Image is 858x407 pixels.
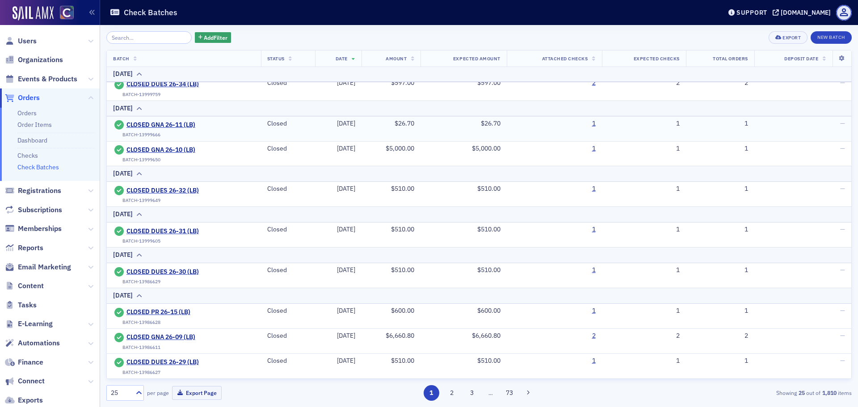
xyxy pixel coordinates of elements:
[634,55,680,62] span: Expected Checks
[736,8,767,17] div: Support
[5,319,53,329] a: E-Learning
[13,6,54,21] a: SailAMX
[477,185,500,193] span: $510.00
[592,145,596,153] a: 1
[267,55,285,62] span: Status
[391,306,414,315] span: $600.00
[18,74,77,84] span: Events & Products
[18,376,45,386] span: Connect
[126,308,208,316] span: CLOSED PR 26-15 (LB)
[713,55,748,62] span: Total Orders
[784,55,818,62] span: Deposit Date
[122,319,160,325] div: BATCH-13986628
[840,185,845,193] span: —
[692,120,748,128] div: 1
[337,119,355,127] span: [DATE]
[195,32,231,43] button: AddFilter
[472,144,500,152] span: $5,000.00
[592,332,596,340] a: 2
[5,205,62,215] a: Subscriptions
[692,79,748,87] div: 2
[386,55,407,62] span: Amount
[18,281,44,291] span: Content
[122,344,160,350] div: BATCH-13986611
[608,185,680,193] div: 1
[18,224,62,234] span: Memberships
[5,300,37,310] a: Tasks
[781,8,831,17] div: [DOMAIN_NAME]
[477,79,500,87] span: $597.00
[5,281,44,291] a: Content
[608,120,680,128] div: 1
[267,332,309,340] div: Closed
[840,225,845,233] span: —
[126,333,208,341] a: CLOSED GNA 26-09 (LB)
[337,306,355,315] span: [DATE]
[337,357,355,365] span: [DATE]
[692,307,748,315] div: 1
[336,55,348,62] span: Date
[444,385,459,401] button: 2
[610,389,852,397] div: Showing out of items
[126,268,208,276] span: CLOSED DUES 26-30 (LB)
[592,357,596,365] a: 1
[840,331,845,340] span: —
[5,262,71,272] a: Email Marketing
[122,132,160,138] div: BATCH-13999666
[267,357,309,365] div: Closed
[122,369,160,375] div: BATCH-13986627
[122,92,160,97] div: BATCH-13999759
[337,266,355,274] span: [DATE]
[337,144,355,152] span: [DATE]
[386,144,414,152] span: $5,000.00
[337,79,355,87] span: [DATE]
[592,226,596,234] a: 1
[5,243,43,253] a: Reports
[18,338,60,348] span: Automations
[692,332,748,340] div: 2
[113,69,133,79] div: [DATE]
[18,55,63,65] span: Organizations
[5,36,37,46] a: Users
[608,332,680,340] div: 2
[267,120,309,128] div: Closed
[111,388,130,398] div: 25
[592,120,596,128] a: 1
[692,226,748,234] div: 1
[337,225,355,233] span: [DATE]
[204,34,227,42] span: Add Filter
[267,307,309,315] div: Closed
[267,266,309,274] div: Closed
[840,79,845,87] span: —
[126,121,208,129] a: CLOSED GNA 26-11 (LB)
[386,331,414,340] span: $6,660.80
[391,79,414,87] span: $597.00
[18,395,43,405] span: Exports
[782,35,801,40] div: Export
[5,74,77,84] a: Events & Products
[18,357,43,367] span: Finance
[106,31,192,44] input: Search…
[126,146,208,154] a: CLOSED GNA 26-10 (LB)
[122,197,160,203] div: BATCH-13999649
[769,31,808,44] button: Export
[18,319,53,329] span: E-Learning
[5,376,45,386] a: Connect
[126,227,208,235] a: CLOSED DUES 26-31 (LB)
[337,185,355,193] span: [DATE]
[5,186,61,196] a: Registrations
[18,93,40,103] span: Orders
[608,357,680,365] div: 1
[126,80,208,88] span: CLOSED DUES 26-34 (LB)
[5,55,63,65] a: Organizations
[267,226,309,234] div: Closed
[391,225,414,233] span: $510.00
[267,145,309,153] div: Closed
[836,5,852,21] span: Profile
[811,31,852,44] button: New Batch
[18,205,62,215] span: Subscriptions
[608,79,680,87] div: 2
[391,357,414,365] span: $510.00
